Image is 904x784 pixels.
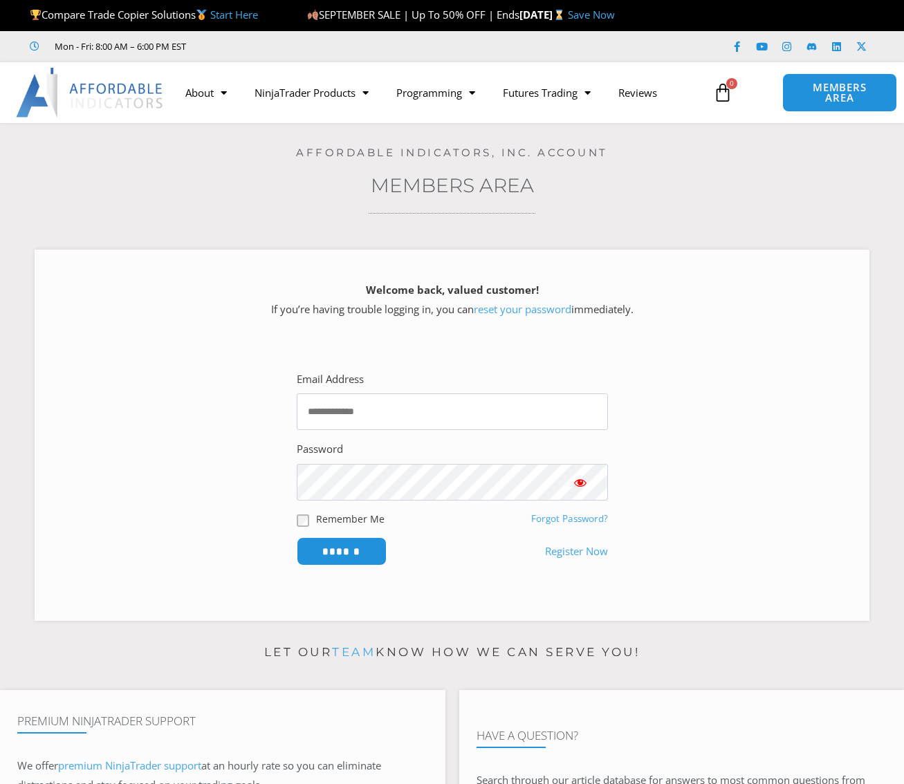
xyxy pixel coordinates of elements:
a: Forgot Password? [531,512,608,525]
a: Affordable Indicators, Inc. Account [296,146,608,159]
a: Reviews [605,77,671,109]
span: 0 [726,78,737,89]
nav: Menu [172,77,705,109]
a: reset your password [474,302,571,316]
a: Programming [382,77,489,109]
a: Start Here [210,8,258,21]
a: MEMBERS AREA [782,73,896,112]
a: About [172,77,241,109]
iframe: Customer reviews powered by Trustpilot [205,39,413,53]
label: Password [297,440,343,459]
strong: [DATE] [519,8,567,21]
img: ⌛ [554,10,564,20]
a: Futures Trading [489,77,605,109]
h4: Have A Question? [477,729,887,743]
label: Email Address [297,370,364,389]
a: 0 [692,73,753,113]
span: MEMBERS AREA [797,82,882,103]
a: Members Area [371,174,534,197]
img: 🏆 [30,10,41,20]
label: Remember Me [316,512,385,526]
strong: Welcome back, valued customer! [366,283,539,297]
p: If you’re having trouble logging in, you can immediately. [59,281,845,319]
img: LogoAI | Affordable Indicators – NinjaTrader [16,68,165,118]
img: 🥇 [196,10,207,20]
span: SEPTEMBER SALE | Up To 50% OFF | Ends [307,8,519,21]
span: We offer [17,758,58,772]
a: team [332,645,376,659]
h4: Premium NinjaTrader Support [17,714,428,728]
a: NinjaTrader Products [241,77,382,109]
span: Compare Trade Copier Solutions [30,8,258,21]
button: Show password [553,464,608,501]
a: Save Now [568,8,615,21]
span: Mon - Fri: 8:00 AM – 6:00 PM EST [51,38,186,55]
img: 🍂 [308,10,318,20]
a: Register Now [545,542,608,561]
a: premium NinjaTrader support [58,758,201,772]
